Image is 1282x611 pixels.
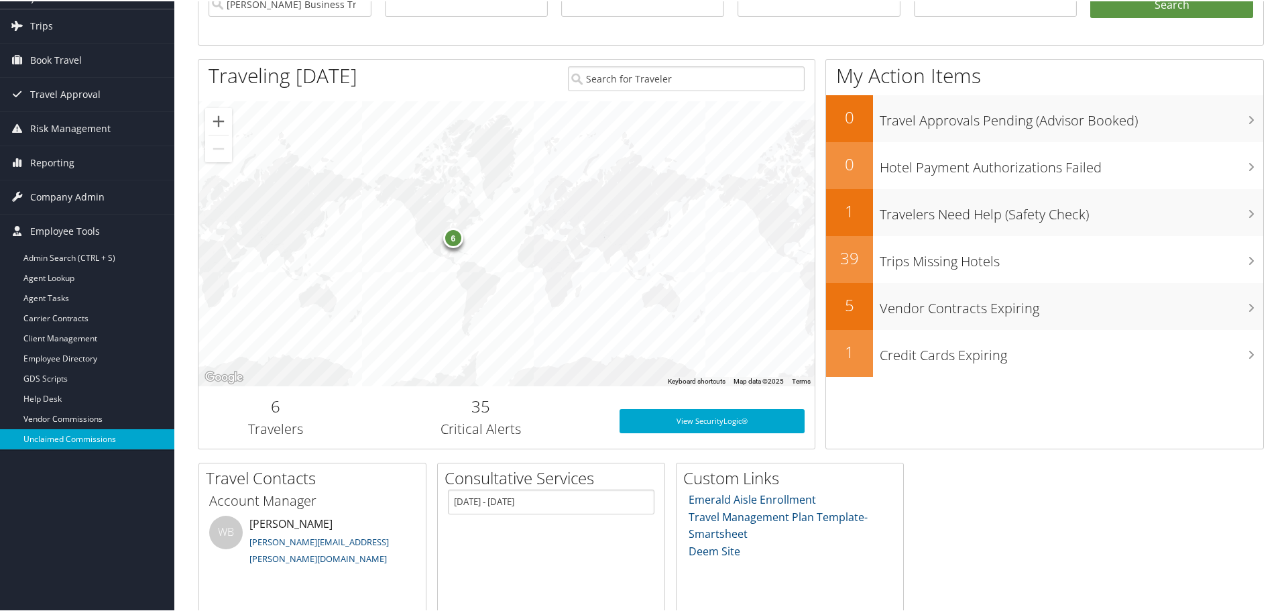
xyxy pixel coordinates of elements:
h2: 1 [826,339,873,362]
a: Terms (opens in new tab) [792,376,811,384]
span: Book Travel [30,42,82,76]
input: Search for Traveler [568,65,805,90]
div: 6 [443,227,463,247]
li: [PERSON_NAME] [202,514,422,569]
h3: Travel Approvals Pending (Advisor Booked) [880,103,1263,129]
h3: Hotel Payment Authorizations Failed [880,150,1263,176]
span: Reporting [30,145,74,178]
h2: 39 [826,245,873,268]
h2: Custom Links [683,465,903,488]
h2: 1 [826,199,873,221]
h2: Consultative Services [445,465,664,488]
h2: 35 [363,394,599,416]
a: [PERSON_NAME][EMAIL_ADDRESS][PERSON_NAME][DOMAIN_NAME] [249,535,389,564]
span: Travel Approval [30,76,101,110]
div: WB [209,514,243,548]
a: Emerald Aisle Enrollment [689,491,816,506]
a: Deem Site [689,543,740,557]
button: Zoom out [205,134,232,161]
a: 5Vendor Contracts Expiring [826,282,1263,329]
h3: Account Manager [209,490,416,509]
h2: 0 [826,105,873,127]
button: Keyboard shortcuts [668,376,725,385]
h3: Trips Missing Hotels [880,244,1263,270]
h3: Travelers [209,419,343,437]
h2: 6 [209,394,343,416]
a: 0Hotel Payment Authorizations Failed [826,141,1263,188]
a: 1Travelers Need Help (Safety Check) [826,188,1263,235]
a: 39Trips Missing Hotels [826,235,1263,282]
a: View SecurityLogic® [620,408,805,432]
h3: Critical Alerts [363,419,599,437]
span: Company Admin [30,179,105,213]
a: 0Travel Approvals Pending (Advisor Booked) [826,94,1263,141]
span: Map data ©2025 [734,376,784,384]
a: Travel Management Plan Template- Smartsheet [689,508,868,541]
h2: 0 [826,152,873,174]
span: Employee Tools [30,213,100,247]
h2: Travel Contacts [206,465,426,488]
h3: Travelers Need Help (Safety Check) [880,197,1263,223]
h3: Vendor Contracts Expiring [880,291,1263,317]
span: Risk Management [30,111,111,144]
img: Google [202,368,246,385]
h1: My Action Items [826,60,1263,89]
span: Trips [30,8,53,42]
h2: 5 [826,292,873,315]
a: Open this area in Google Maps (opens a new window) [202,368,246,385]
button: Zoom in [205,107,232,133]
h1: Traveling [DATE] [209,60,357,89]
h3: Credit Cards Expiring [880,338,1263,364]
a: 1Credit Cards Expiring [826,329,1263,376]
